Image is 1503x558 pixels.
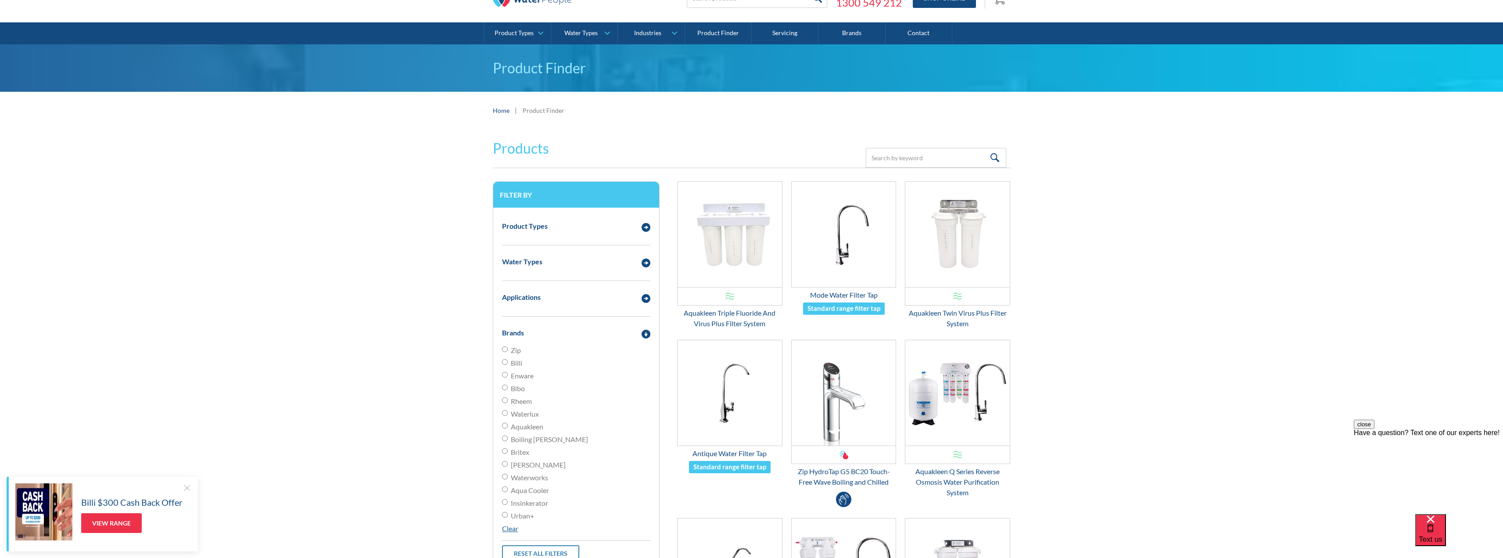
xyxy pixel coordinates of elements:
[502,256,542,267] div: Water Types
[1415,514,1503,558] iframe: podium webchat widget bubble
[493,58,1011,79] h1: Product Finder
[618,22,684,44] a: Industries
[493,106,509,115] a: Home
[791,340,897,487] a: Zip HydroTap G5 BC20 Touch-Free Wave Boiling and ChilledZip HydroTap G5 BC20 Touch-Free Wave Boil...
[807,303,880,313] div: Standard range filter tap
[564,29,598,37] div: Water Types
[678,340,782,446] img: Antique Water Filter Tap
[502,221,548,231] div: Product Types
[502,292,541,302] div: Applications
[511,396,532,407] span: Rheem
[502,372,508,378] input: Enware
[791,181,897,315] a: Mode Water Filter TapMode Water Filter TapStandard range filter tap
[677,448,782,459] div: Antique Water Filter Tap
[502,486,508,492] input: Aqua Cooler
[511,511,534,521] span: Urban+
[886,22,952,44] a: Contact
[500,191,653,199] h3: Filter by
[502,397,508,403] input: Rheem
[693,462,766,472] div: Standard range filter tap
[511,371,534,381] span: Enware
[502,461,508,467] input: [PERSON_NAME]
[792,340,896,446] img: Zip HydroTap G5 BC20 Touch-Free Wave Boiling and Chilled
[511,383,525,394] span: Bibo
[551,22,617,44] a: Water Types
[511,498,548,508] span: Insinkerator
[677,181,782,329] a: Aquakleen Triple Fluoride And Virus Plus Filter SystemAquakleen Triple Fluoride And Virus Plus Fi...
[514,105,518,115] div: |
[484,22,551,44] a: Product Types
[495,29,534,37] div: Product Types
[502,512,508,518] input: Urban+
[905,466,1010,498] div: Aquakleen Q Series Reverse Osmosis Water Purification System
[905,340,1010,446] img: Aquakleen Q Series Reverse Osmosis Water Purification System
[511,460,566,470] span: [PERSON_NAME]
[81,513,142,533] a: View Range
[502,359,508,365] input: Billi
[792,182,896,287] img: Mode Water Filter Tap
[677,340,782,474] a: Antique Water Filter TapAntique Water Filter TapStandard range filter tap
[905,340,1010,498] a: Aquakleen Q Series Reverse Osmosis Water Purification SystemAquakleen Q Series Reverse Osmosis Wa...
[511,434,588,445] span: Boiling [PERSON_NAME]
[511,409,539,419] span: Waterlux
[502,474,508,479] input: Waterworks
[502,410,508,416] input: Waterlux
[678,182,782,287] img: Aquakleen Triple Fluoride And Virus Plus Filter System
[511,485,549,496] span: Aqua Cooler
[511,447,529,457] span: Britex
[502,423,508,428] input: Aquakleen
[502,499,508,505] input: Insinkerator
[493,138,549,159] h2: Products
[511,472,548,483] span: Waterworks
[502,328,524,338] div: Brands
[905,182,1010,287] img: Aquakleen Twin Virus Plus Filter System
[866,148,1006,168] input: Search by keyword
[511,358,522,368] span: Billi
[791,290,897,300] div: Mode Water Filter Tap
[511,345,521,356] span: Zip
[752,22,818,44] a: Servicing
[677,308,782,329] div: Aquakleen Triple Fluoride And Virus Plus Filter System
[1354,420,1503,525] iframe: podium webchat widget prompt
[791,466,897,487] div: Zip HydroTap G5 BC20 Touch-Free Wave Boiling and Chilled
[818,22,885,44] a: Brands
[511,421,543,432] span: Aquakleen
[502,448,508,454] input: Britex
[685,22,752,44] a: Product Finder
[905,308,1010,329] div: Aquakleen Twin Virus Plus Filter System
[502,385,508,390] input: Bibo
[502,524,518,533] a: Clear
[15,483,72,540] img: Billi $300 Cash Back Offer
[523,106,564,115] div: Product Finder
[81,496,183,509] h5: Billi $300 Cash Back Offer
[502,436,508,441] input: Boiling [PERSON_NAME]
[634,29,661,37] div: Industries
[905,181,1010,329] a: Aquakleen Twin Virus Plus Filter SystemAquakleen Twin Virus Plus Filter System
[502,346,508,352] input: Zip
